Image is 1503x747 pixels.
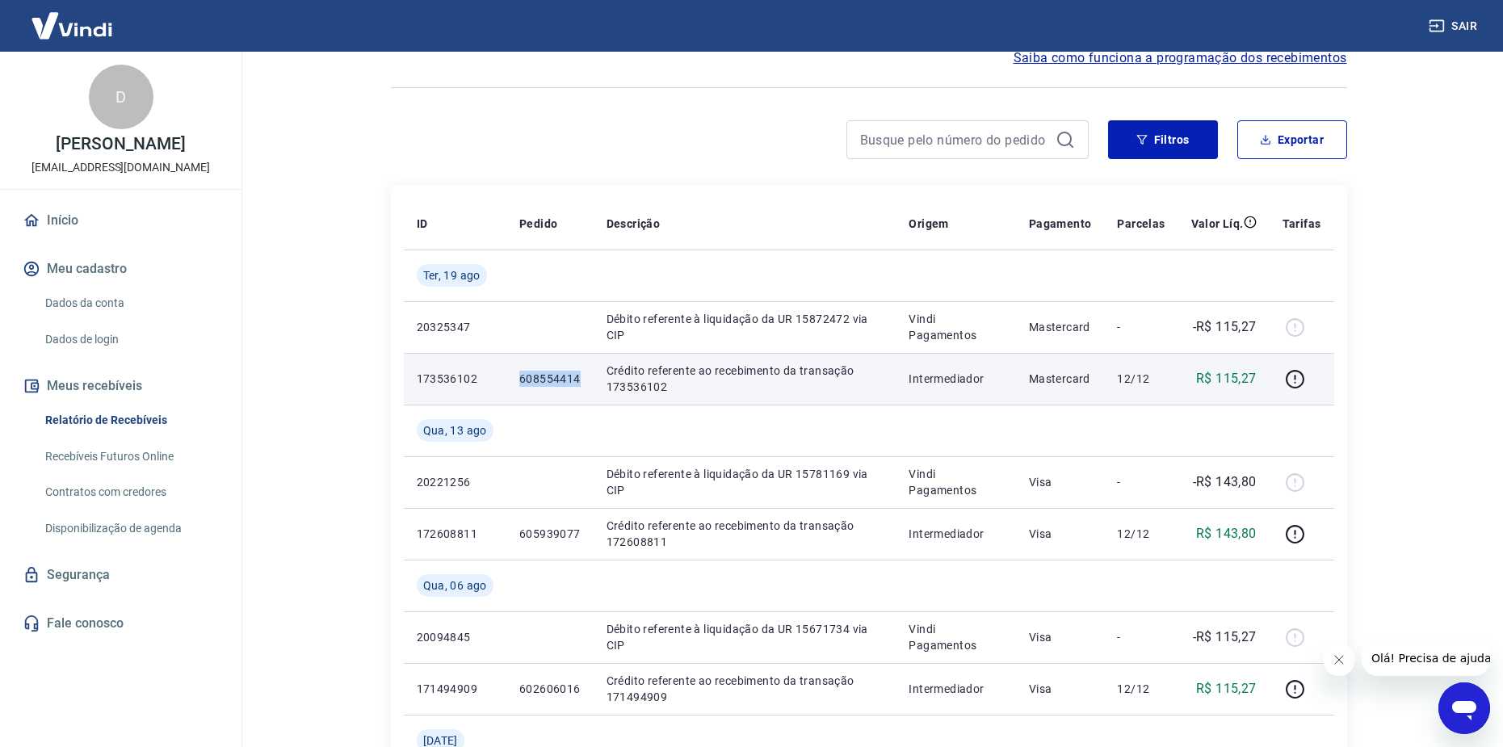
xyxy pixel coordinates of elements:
[19,606,222,641] a: Fale conosco
[417,629,493,645] p: 20094845
[1117,319,1165,335] p: -
[423,577,487,594] span: Qua, 06 ago
[417,371,493,387] p: 173536102
[519,371,581,387] p: 608554414
[909,311,1003,343] p: Vindi Pagamentos
[423,267,481,283] span: Ter, 19 ago
[1117,629,1165,645] p: -
[519,681,581,697] p: 602606016
[19,557,222,593] a: Segurança
[19,1,124,50] img: Vindi
[417,319,493,335] p: 20325347
[1193,472,1257,492] p: -R$ 143,80
[89,65,153,129] div: D
[423,422,487,439] span: Qua, 13 ago
[1237,120,1347,159] button: Exportar
[417,474,493,490] p: 20221256
[1425,11,1484,41] button: Sair
[519,216,557,232] p: Pedido
[1117,216,1165,232] p: Parcelas
[1193,627,1257,647] p: -R$ 115,27
[1196,369,1257,388] p: R$ 115,27
[1029,371,1092,387] p: Mastercard
[39,476,222,509] a: Contratos com credores
[607,216,661,232] p: Descrição
[39,323,222,356] a: Dados de login
[607,673,884,705] p: Crédito referente ao recebimento da transação 171494909
[909,621,1003,653] p: Vindi Pagamentos
[607,518,884,550] p: Crédito referente ao recebimento da transação 172608811
[39,512,222,545] a: Disponibilização de agenda
[417,526,493,542] p: 172608811
[1191,216,1244,232] p: Valor Líq.
[1283,216,1321,232] p: Tarifas
[909,216,948,232] p: Origem
[1117,474,1165,490] p: -
[860,128,1049,152] input: Busque pelo número do pedido
[19,251,222,287] button: Meu cadastro
[39,404,222,437] a: Relatório de Recebíveis
[607,311,884,343] p: Débito referente à liquidação da UR 15872472 via CIP
[607,466,884,498] p: Débito referente à liquidação da UR 15781169 via CIP
[1362,640,1490,676] iframe: Mensagem da empresa
[909,681,1003,697] p: Intermediador
[1196,679,1257,699] p: R$ 115,27
[56,136,185,153] p: [PERSON_NAME]
[1117,681,1165,697] p: 12/12
[1117,526,1165,542] p: 12/12
[1029,319,1092,335] p: Mastercard
[1029,526,1092,542] p: Visa
[909,466,1003,498] p: Vindi Pagamentos
[417,681,493,697] p: 171494909
[909,371,1003,387] p: Intermediador
[1014,48,1347,68] a: Saiba como funciona a programação dos recebimentos
[607,621,884,653] p: Débito referente à liquidação da UR 15671734 via CIP
[31,159,210,176] p: [EMAIL_ADDRESS][DOMAIN_NAME]
[39,440,222,473] a: Recebíveis Futuros Online
[1108,120,1218,159] button: Filtros
[1029,216,1092,232] p: Pagamento
[607,363,884,395] p: Crédito referente ao recebimento da transação 173536102
[417,216,428,232] p: ID
[19,203,222,238] a: Início
[1029,681,1092,697] p: Visa
[1193,317,1257,337] p: -R$ 115,27
[19,368,222,404] button: Meus recebíveis
[1029,629,1092,645] p: Visa
[1438,682,1490,734] iframe: Botão para abrir a janela de mensagens
[1196,524,1257,543] p: R$ 143,80
[1029,474,1092,490] p: Visa
[1323,644,1355,676] iframe: Fechar mensagem
[10,11,136,24] span: Olá! Precisa de ajuda?
[909,526,1003,542] p: Intermediador
[519,526,581,542] p: 605939077
[39,287,222,320] a: Dados da conta
[1117,371,1165,387] p: 12/12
